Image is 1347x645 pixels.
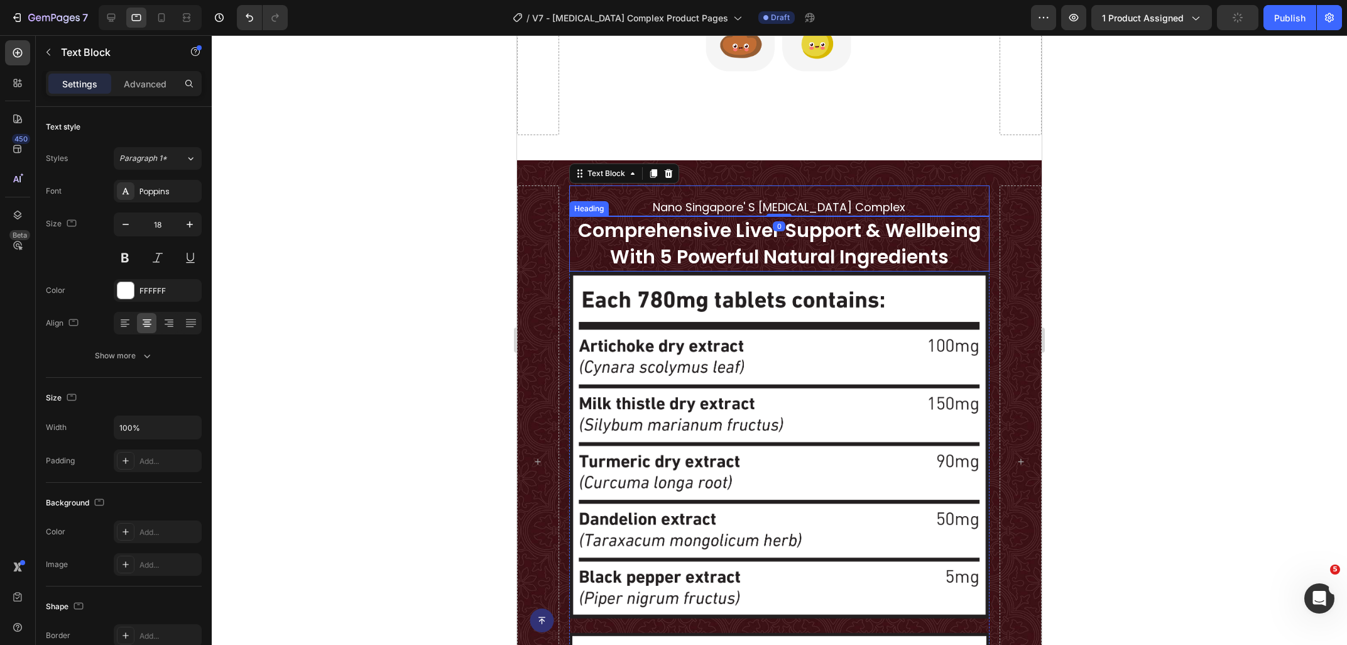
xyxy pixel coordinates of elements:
div: Image [46,559,68,570]
p: Text Block [61,45,168,60]
div: Add... [139,560,199,571]
div: Beta [9,230,30,240]
iframe: Design area [517,35,1042,645]
div: 450 [12,134,30,144]
div: Background [46,495,107,512]
div: Size [46,216,79,233]
div: Border [46,630,70,641]
p: Advanced [124,77,166,91]
span: 5 [1330,565,1340,575]
button: Publish [1263,5,1316,30]
span: 1 product assigned [1102,11,1184,25]
p: 7 [82,10,88,25]
div: Poppins [139,186,199,197]
div: Styles [46,153,68,164]
span: / [526,11,530,25]
p: Settings [62,77,97,91]
span: Paragraph 1* [119,153,167,164]
button: Paragraph 1* [114,147,202,170]
div: Add... [139,456,199,467]
div: Add... [139,527,199,538]
span: V7 - [MEDICAL_DATA] Complex Product Pages [532,11,728,25]
iframe: Intercom live chat [1304,583,1334,614]
button: Show more [46,345,202,367]
div: Add... [139,631,199,642]
div: Text style [46,121,80,133]
div: Shape [46,598,86,615]
div: Color [46,285,65,296]
div: Undo/Redo [237,5,288,30]
div: Align [46,315,81,332]
div: Font [46,185,62,197]
div: FFFFFF [139,285,199,297]
input: Auto [114,416,201,439]
div: Publish [1274,11,1306,25]
span: Draft [771,12,790,23]
div: Width [46,422,67,433]
button: 7 [5,5,94,30]
div: Show more [95,350,153,362]
div: Padding [46,455,75,466]
div: Size [46,390,79,407]
div: Color [46,526,65,537]
button: 1 product assigned [1091,5,1212,30]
